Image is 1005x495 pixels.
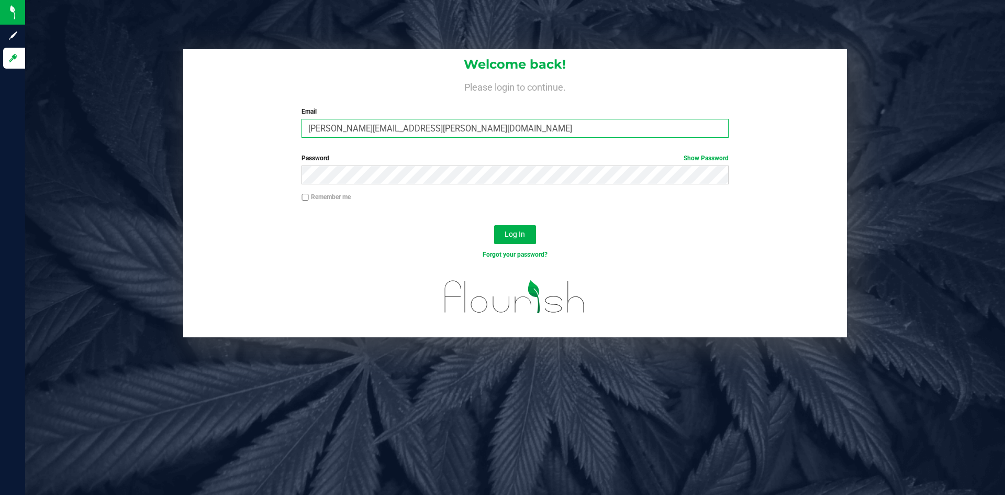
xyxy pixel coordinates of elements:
[301,155,329,162] span: Password
[301,192,351,202] label: Remember me
[183,80,847,92] h4: Please login to continue.
[8,53,18,63] inline-svg: Log in
[684,155,729,162] a: Show Password
[483,251,548,258] a: Forgot your password?
[301,194,309,201] input: Remember me
[494,225,536,244] button: Log In
[301,107,728,116] label: Email
[183,58,847,71] h1: Welcome back!
[8,30,18,41] inline-svg: Sign up
[505,230,525,238] span: Log In
[432,270,598,324] img: flourish_logo.svg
